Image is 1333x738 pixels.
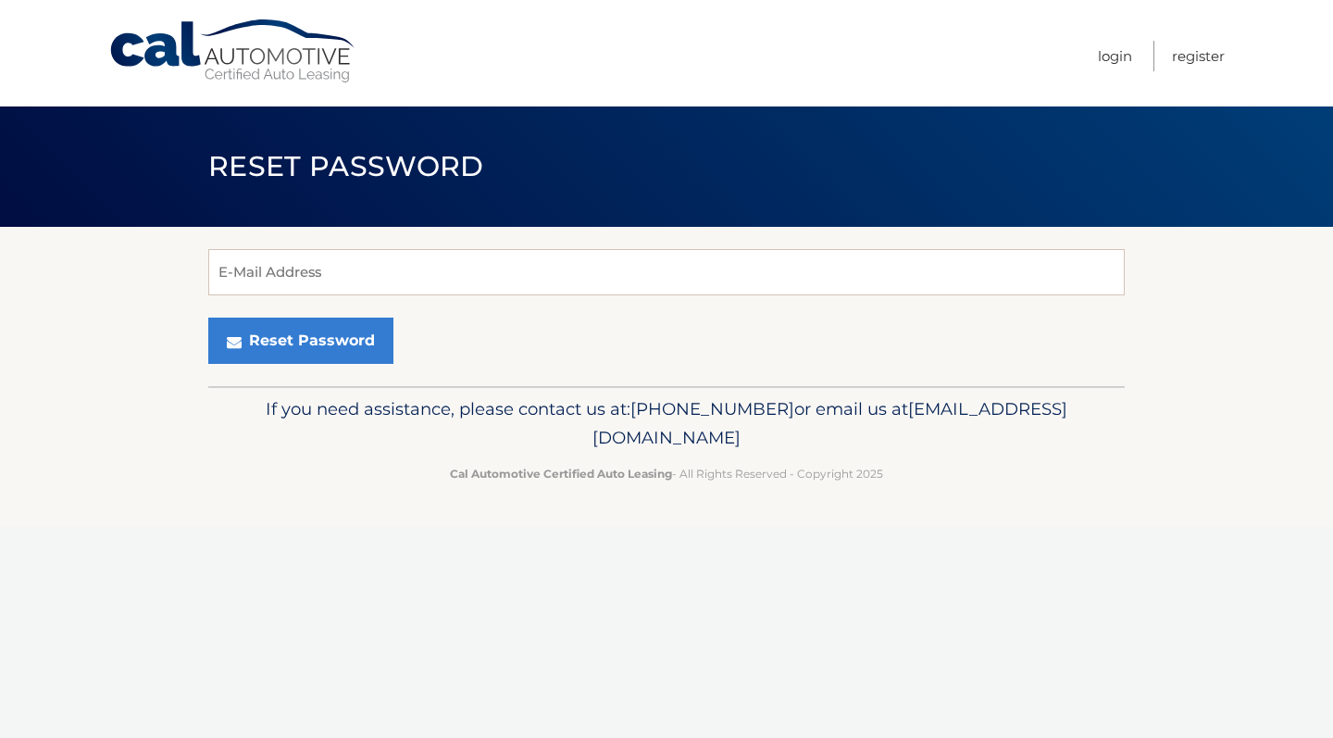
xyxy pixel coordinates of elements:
[1172,41,1225,71] a: Register
[220,464,1113,483] p: - All Rights Reserved - Copyright 2025
[208,318,393,364] button: Reset Password
[108,19,358,84] a: Cal Automotive
[208,249,1125,295] input: E-Mail Address
[208,149,483,183] span: Reset Password
[630,398,794,419] span: [PHONE_NUMBER]
[1098,41,1132,71] a: Login
[450,467,672,481] strong: Cal Automotive Certified Auto Leasing
[220,394,1113,454] p: If you need assistance, please contact us at: or email us at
